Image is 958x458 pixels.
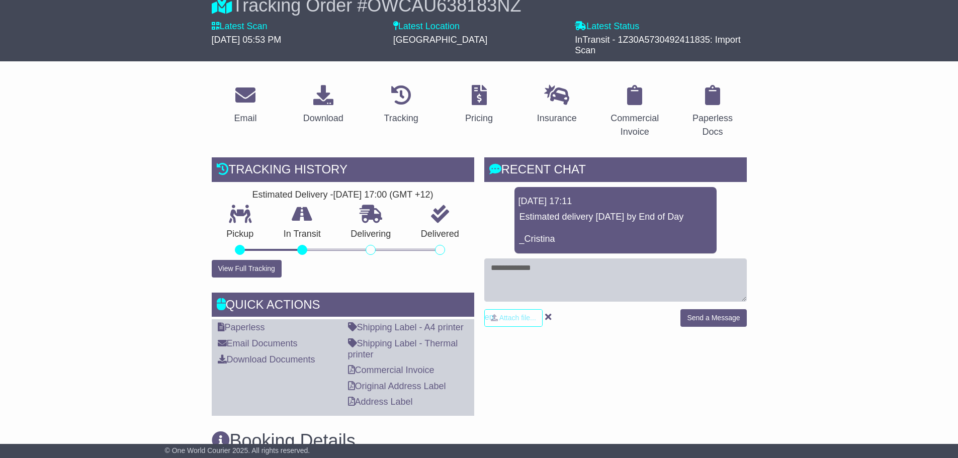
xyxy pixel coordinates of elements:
[218,338,298,348] a: Email Documents
[348,381,446,391] a: Original Address Label
[269,229,336,240] p: In Transit
[575,35,741,56] span: InTransit - 1Z30A5730492411835: Import Scan
[348,365,434,375] a: Commercial Invoice
[333,190,433,201] div: [DATE] 17:00 (GMT +12)
[531,81,583,129] a: Insurance
[680,309,746,327] button: Send a Message
[212,21,268,32] label: Latest Scan
[518,196,713,207] div: [DATE] 17:11
[484,157,747,185] div: RECENT CHAT
[519,212,712,244] p: Estimated delivery [DATE] by End of Day _Cristina
[212,260,282,278] button: View Full Tracking
[459,81,499,129] a: Pricing
[537,112,577,125] div: Insurance
[227,81,263,129] a: Email
[212,431,747,451] h3: Booking Details
[218,322,265,332] a: Paperless
[393,35,487,45] span: [GEOGRAPHIC_DATA]
[607,112,662,139] div: Commercial Invoice
[601,81,669,142] a: Commercial Invoice
[393,21,460,32] label: Latest Location
[212,229,269,240] p: Pickup
[348,322,464,332] a: Shipping Label - A4 printer
[384,112,418,125] div: Tracking
[575,21,639,32] label: Latest Status
[297,81,350,129] a: Download
[234,112,256,125] div: Email
[212,35,282,45] span: [DATE] 05:53 PM
[303,112,343,125] div: Download
[212,293,474,320] div: Quick Actions
[212,190,474,201] div: Estimated Delivery -
[348,397,413,407] a: Address Label
[465,112,493,125] div: Pricing
[679,81,747,142] a: Paperless Docs
[218,354,315,364] a: Download Documents
[406,229,474,240] p: Delivered
[685,112,740,139] div: Paperless Docs
[336,229,406,240] p: Delivering
[165,446,310,454] span: © One World Courier 2025. All rights reserved.
[212,157,474,185] div: Tracking history
[348,338,458,359] a: Shipping Label - Thermal printer
[377,81,424,129] a: Tracking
